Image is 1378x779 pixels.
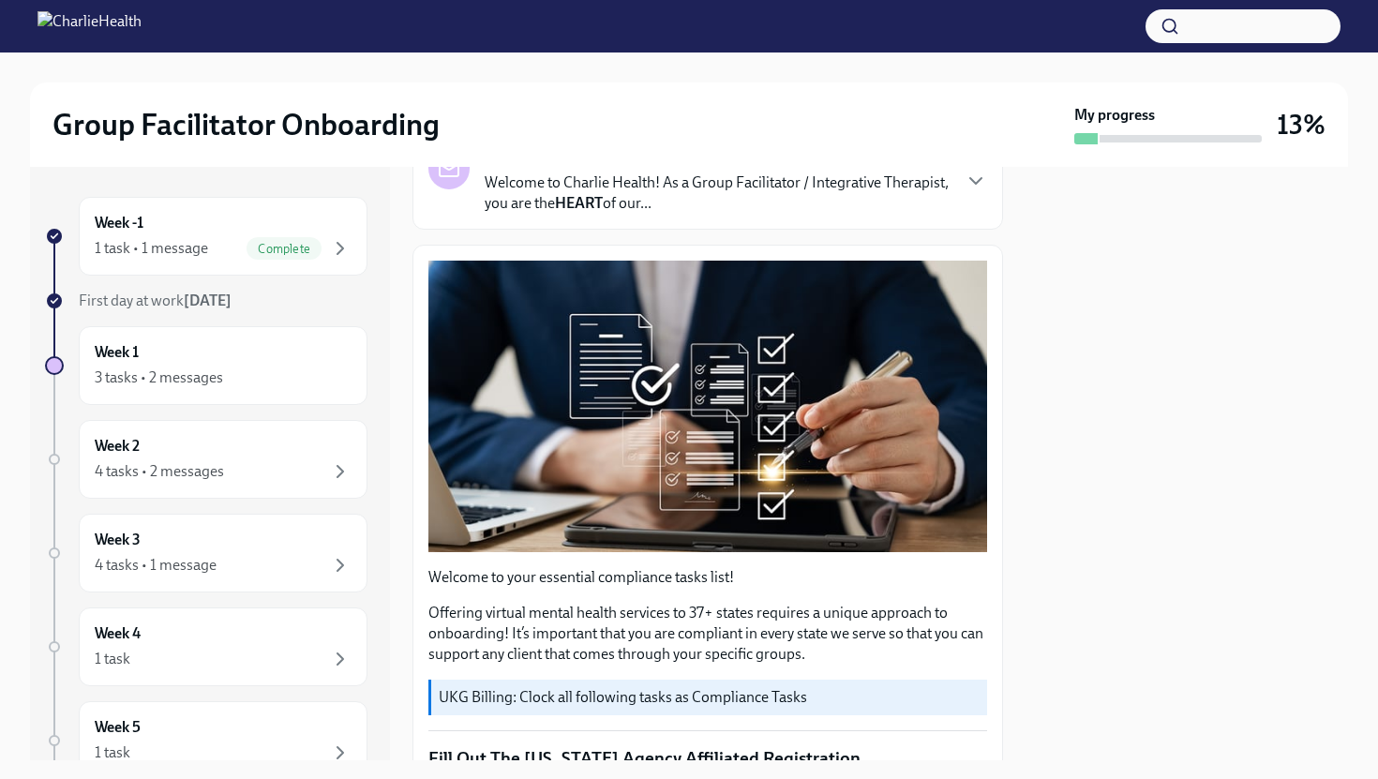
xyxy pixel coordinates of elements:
img: CharlieHealth [37,11,142,41]
h6: Week 5 [95,717,141,738]
a: Week 34 tasks • 1 message [45,514,367,592]
h6: Week 1 [95,342,139,363]
span: First day at work [79,292,232,309]
span: Complete [247,242,322,256]
div: 1 task • 1 message [95,238,208,259]
h6: Week 3 [95,530,141,550]
strong: [DATE] [184,292,232,309]
h6: Week -1 [95,213,143,233]
p: Welcome to your essential compliance tasks list! [428,567,987,588]
a: Week 41 task [45,607,367,686]
div: 4 tasks • 1 message [95,555,217,576]
h3: 13% [1277,108,1326,142]
strong: My progress [1074,105,1155,126]
a: Week -11 task • 1 messageComplete [45,197,367,276]
h6: Week 4 [95,623,141,644]
a: Week 24 tasks • 2 messages [45,420,367,499]
h6: Week 2 [95,436,140,457]
h2: Group Facilitator Onboarding [52,106,440,143]
p: Welcome to Charlie Health! As a Group Facilitator / Integrative Therapist, you are the of our... [485,172,950,214]
p: Fill Out The [US_STATE] Agency Affiliated Registration [428,746,987,771]
div: 4 tasks • 2 messages [95,461,224,482]
strong: HEART [555,194,603,212]
a: Week 13 tasks • 2 messages [45,326,367,405]
button: Zoom image [428,261,987,552]
div: 1 task [95,649,130,669]
p: Offering virtual mental health services to 37+ states requires a unique approach to onboarding! I... [428,603,987,665]
a: First day at work[DATE] [45,291,367,311]
div: 1 task [95,742,130,763]
div: 3 tasks • 2 messages [95,367,223,388]
p: UKG Billing: Clock all following tasks as Compliance Tasks [439,687,980,708]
